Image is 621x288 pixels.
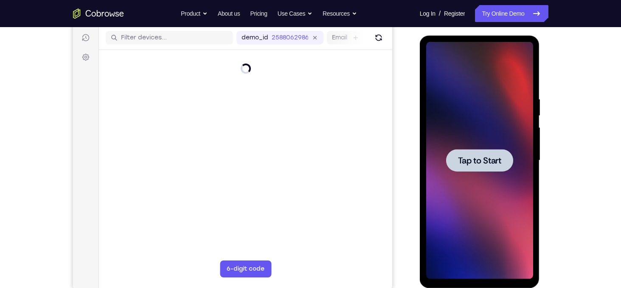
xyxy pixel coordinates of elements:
button: Product [181,5,208,22]
button: Tap to Start [26,114,93,136]
a: Register [444,5,465,22]
button: Use Cases [278,5,312,22]
button: Refresh [299,25,312,39]
label: Email [259,28,274,36]
span: / [439,8,441,19]
a: Pricing [250,5,267,22]
a: Log In [420,5,436,22]
span: Tap to Start [38,121,81,129]
a: About us [218,5,240,22]
button: 6-digit code [147,255,198,272]
label: demo_id [169,28,195,36]
a: Go to the home page [73,8,124,19]
button: Resources [323,5,357,22]
a: Try Online Demo [475,5,548,22]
